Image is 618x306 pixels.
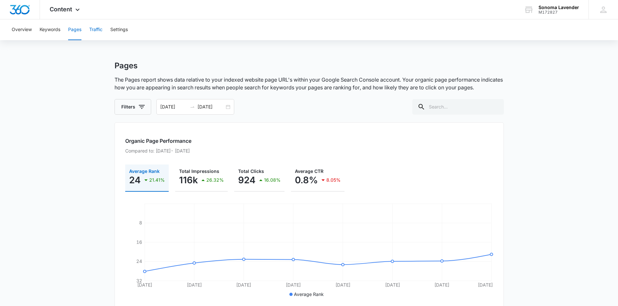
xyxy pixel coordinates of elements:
[125,147,493,154] p: Compared to: [DATE] - [DATE]
[385,282,400,288] tspan: [DATE]
[136,239,142,245] tspan: 16
[137,282,152,288] tspan: [DATE]
[115,99,151,115] button: Filters
[295,168,323,174] span: Average CTR
[40,19,60,40] button: Keywords
[539,5,579,10] div: account name
[160,103,187,110] input: Start date
[238,168,264,174] span: Total Clicks
[149,178,165,182] p: 21.41%
[115,61,138,71] h1: Pages
[412,99,504,115] input: Search...
[179,168,219,174] span: Total Impressions
[295,175,318,185] p: 0.8%
[478,282,492,288] tspan: [DATE]
[206,178,224,182] p: 26.32%
[179,175,198,185] p: 116k
[198,103,224,110] input: End date
[294,291,324,297] span: Average Rank
[335,282,350,288] tspan: [DATE]
[286,282,301,288] tspan: [DATE]
[190,104,195,109] span: swap-right
[539,10,579,15] div: account id
[129,175,141,185] p: 24
[139,220,142,225] tspan: 8
[129,168,160,174] span: Average Rank
[115,76,504,91] p: The Pages report shows data relative to your indexed website page URL's within your Google Search...
[136,278,142,283] tspan: 32
[89,19,103,40] button: Traffic
[12,19,32,40] button: Overview
[238,175,256,185] p: 924
[190,104,195,109] span: to
[264,178,281,182] p: 16.08%
[236,282,251,288] tspan: [DATE]
[434,282,449,288] tspan: [DATE]
[125,137,493,145] h2: Organic Page Performance
[326,178,341,182] p: 8.05%
[50,6,72,13] span: Content
[187,282,201,288] tspan: [DATE]
[110,19,128,40] button: Settings
[68,19,81,40] button: Pages
[136,258,142,264] tspan: 24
